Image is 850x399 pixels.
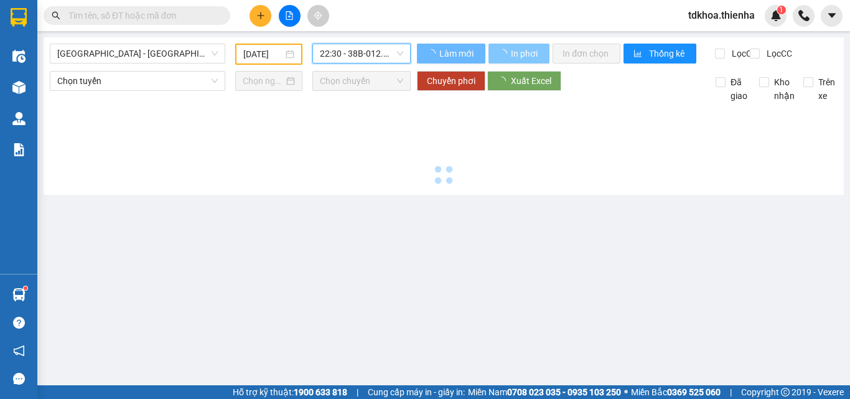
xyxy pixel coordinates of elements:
[243,74,284,88] input: Chọn ngày
[68,9,215,22] input: Tìm tên, số ĐT hoặc mã đơn
[314,11,322,20] span: aim
[798,10,810,21] img: phone-icon
[12,143,26,156] img: solution-icon
[243,47,283,61] input: 13/10/2025
[57,72,218,90] span: Chọn tuyến
[727,47,759,60] span: Lọc CR
[256,11,265,20] span: plus
[13,373,25,385] span: message
[279,5,301,27] button: file-add
[553,44,620,63] button: In đơn chọn
[250,5,271,27] button: plus
[439,47,475,60] span: Làm mới
[12,50,26,63] img: warehouse-icon
[667,387,721,397] strong: 0369 525 060
[357,385,358,399] span: |
[777,6,786,14] sup: 1
[12,288,26,301] img: warehouse-icon
[511,47,539,60] span: In phơi
[507,387,621,397] strong: 0708 023 035 - 0935 103 250
[781,388,790,397] span: copyright
[624,390,628,395] span: ⚪️
[417,71,485,91] button: Chuyển phơi
[11,8,27,27] img: logo-vxr
[769,75,800,103] span: Kho nhận
[320,44,403,63] span: 22:30 - 38B-012.03
[623,44,696,63] button: bar-chartThống kê
[368,385,465,399] span: Cung cấp máy in - giấy in:
[779,6,783,14] span: 1
[730,385,732,399] span: |
[320,72,403,90] span: Chọn chuyến
[821,5,843,27] button: caret-down
[631,385,721,399] span: Miền Bắc
[498,49,509,58] span: loading
[307,5,329,27] button: aim
[52,11,60,20] span: search
[497,77,511,85] span: loading
[24,286,27,290] sup: 1
[13,345,25,357] span: notification
[233,385,347,399] span: Hỗ trợ kỹ thuật:
[678,7,765,23] span: tdkhoa.thienha
[649,47,686,60] span: Thống kê
[770,10,782,21] img: icon-new-feature
[487,71,561,91] button: Xuất Excel
[57,44,218,63] span: Hà Nội - Hà Tĩnh
[762,47,794,60] span: Lọc CC
[633,49,644,59] span: bar-chart
[12,112,26,125] img: warehouse-icon
[417,44,485,63] button: Làm mới
[12,81,26,94] img: warehouse-icon
[294,387,347,397] strong: 1900 633 818
[13,317,25,329] span: question-circle
[511,74,551,88] span: Xuất Excel
[285,11,294,20] span: file-add
[826,10,838,21] span: caret-down
[813,75,840,103] span: Trên xe
[427,49,437,58] span: loading
[488,44,549,63] button: In phơi
[726,75,752,103] span: Đã giao
[468,385,621,399] span: Miền Nam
